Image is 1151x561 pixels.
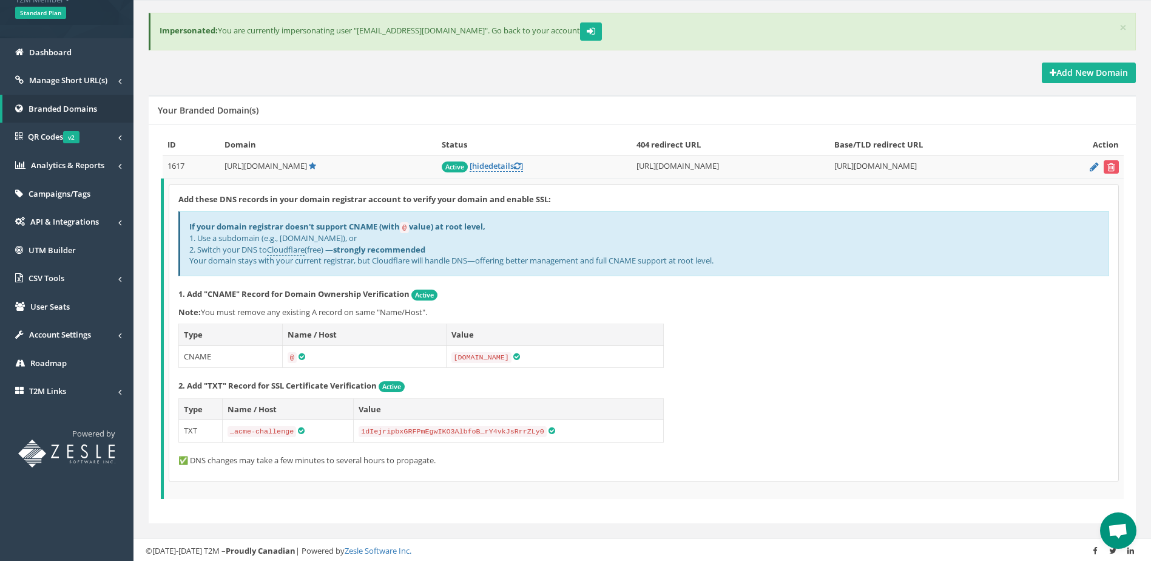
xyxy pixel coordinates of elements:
[1042,63,1136,83] a: Add New Domain
[829,134,1040,155] th: Base/TLD redirect URL
[29,103,97,114] span: Branded Domains
[309,160,316,171] a: Default
[379,381,405,392] span: Active
[178,288,410,299] strong: 1. Add "CNAME" Record for Domain Ownership Verification
[163,155,220,179] td: 1617
[179,345,283,368] td: CNAME
[451,352,511,363] code: [DOMAIN_NAME]
[179,398,223,420] th: Type
[829,155,1040,179] td: [URL][DOMAIN_NAME]
[29,386,66,396] span: T2M Links
[29,75,107,86] span: Manage Short URL(s)
[226,545,295,556] strong: Proudly Canadian
[267,244,305,256] a: Cloudflare
[30,358,67,369] span: Roadmap
[163,134,220,155] th: ID
[29,188,90,199] span: Campaigns/Tags
[228,426,296,437] code: _acme-challenge
[30,216,99,227] span: API & Integrations
[178,380,377,391] strong: 2. Add "TXT" Record for SSL Certificate Verification
[470,160,523,172] a: [hidedetails]
[29,273,64,284] span: CSV Tools
[160,25,218,36] b: Impersonated:
[632,155,829,179] td: [URL][DOMAIN_NAME]
[446,324,663,346] th: Value
[1050,67,1128,78] strong: Add New Domain
[146,545,1139,557] div: ©[DATE]-[DATE] T2M – | Powered by
[149,13,1136,50] div: You are currently impersonating user "[EMAIL_ADDRESS][DOMAIN_NAME]". Go back to your account
[178,194,551,205] strong: Add these DNS records in your domain registrar account to verify your domain and enable SSL:
[178,211,1109,276] div: 1. Use a subdomain (e.g., [DOMAIN_NAME]), or 2. Switch your DNS to (free) — Your domain stays wit...
[333,244,425,255] b: strongly recommended
[354,398,664,420] th: Value
[282,324,446,346] th: Name / Host
[29,245,76,256] span: UTM Builder
[178,307,201,318] b: Note:
[158,106,258,115] h5: Your Branded Domain(s)
[359,426,547,437] code: 1dIejripbxGRFPmEgwIKO3AlbfoB_rY4vkJsRrrZLy0
[400,222,409,233] code: @
[222,398,353,420] th: Name / Host
[15,7,66,19] span: Standard Plan
[288,352,297,363] code: @
[28,131,79,142] span: QR Codes
[345,545,411,556] a: Zesle Software Inc.
[224,160,307,171] span: [URL][DOMAIN_NAME]
[30,301,70,312] span: User Seats
[442,161,468,172] span: Active
[18,440,115,467] img: T2M URL Shortener powered by Zesle Software Inc.
[189,221,485,232] b: If your domain registrar doesn't support CNAME (with value) at root level,
[1041,134,1124,155] th: Action
[31,160,104,171] span: Analytics & Reports
[472,160,488,171] span: hide
[632,134,829,155] th: 404 redirect URL
[72,428,115,439] span: Powered by
[1100,512,1136,549] div: Open chat
[220,134,437,155] th: Domain
[179,420,223,443] td: TXT
[29,329,91,340] span: Account Settings
[437,134,632,155] th: Status
[1119,21,1127,34] button: ×
[411,290,437,301] span: Active
[179,324,283,346] th: Type
[29,47,72,58] span: Dashboard
[178,307,1109,318] p: You must remove any existing A record on same "Name/Host".
[63,131,79,143] span: v2
[178,455,1109,466] p: ✅ DNS changes may take a few minutes to several hours to propagate.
